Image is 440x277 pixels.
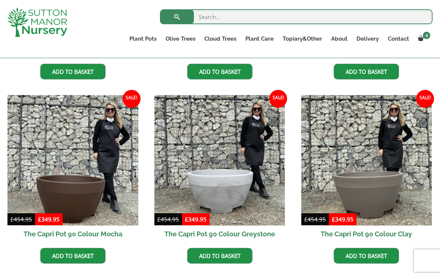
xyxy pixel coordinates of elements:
[334,248,399,264] a: Add to basket: “The Capri Pot 90 Colour Clay”
[332,215,353,223] bdi: 349.95
[40,64,106,79] a: Add to basket: “The Capri Pot 90 Colour Terracotta”
[332,215,335,223] span: £
[7,7,67,37] img: logo
[157,215,161,223] span: £
[7,95,138,243] a: Sale! The Capri Pot 90 Colour Mocha
[7,226,138,242] h2: The Capri Pot 90 Colour Mocha
[334,64,399,79] a: Add to basket: “The Capri Pot 90 Colour Snow White”
[383,34,414,44] a: Contact
[416,90,434,108] span: Sale!
[301,95,432,226] img: The Capri Pot 90 Colour Clay
[241,34,278,44] a: Plant Care
[423,32,430,39] span: 0
[40,248,106,264] a: Add to basket: “The Capri Pot 90 Colour Mocha”
[301,95,432,243] a: Sale! The Capri Pot 90 Colour Clay
[327,34,352,44] a: About
[7,95,138,226] img: The Capri Pot 90 Colour Mocha
[10,215,14,223] span: £
[278,34,327,44] a: Topiary&Other
[187,248,252,264] a: Add to basket: “The Capri Pot 90 Colour Greystone”
[304,215,308,223] span: £
[38,215,60,223] bdi: 349.95
[301,226,432,242] h2: The Capri Pot 90 Colour Clay
[269,90,287,108] span: Sale!
[187,64,252,79] a: Add to basket: “The Capri Pot 90 Colour Charcoal”
[304,215,326,223] bdi: 454.95
[10,215,32,223] bdi: 454.95
[161,34,200,44] a: Olive Trees
[125,34,161,44] a: Plant Pots
[185,215,188,223] span: £
[160,9,433,24] input: Search...
[414,34,433,44] a: 0
[154,226,285,242] h2: The Capri Pot 90 Colour Greystone
[154,95,285,226] img: The Capri Pot 90 Colour Greystone
[200,34,241,44] a: Cloud Trees
[185,215,207,223] bdi: 349.95
[154,95,285,243] a: Sale! The Capri Pot 90 Colour Greystone
[157,215,179,223] bdi: 454.95
[38,215,41,223] span: £
[352,34,383,44] a: Delivery
[123,90,141,108] span: Sale!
